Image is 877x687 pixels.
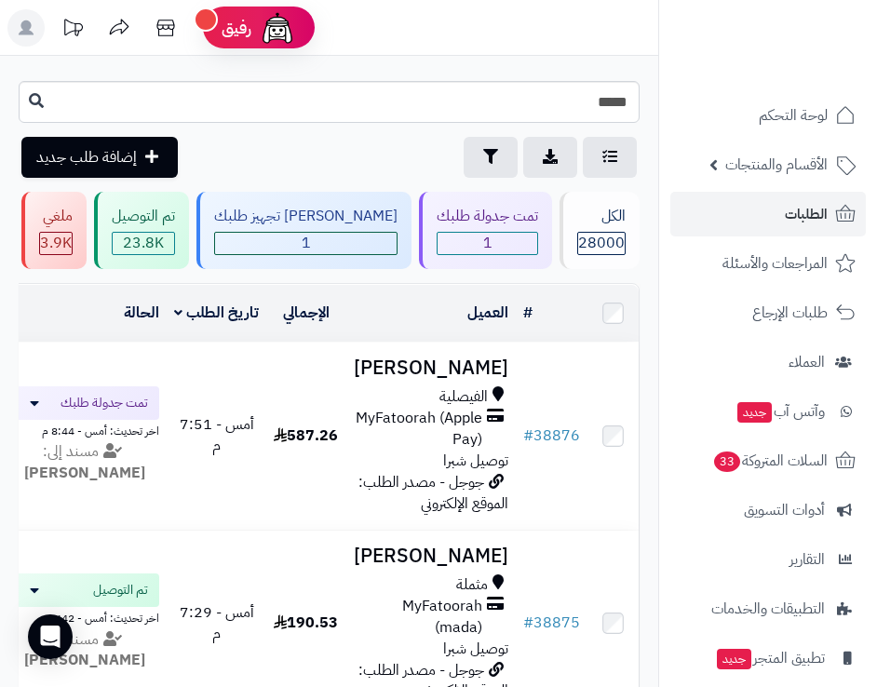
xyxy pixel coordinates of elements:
span: جديد [717,649,751,669]
span: تم التوصيل [93,581,148,599]
div: Open Intercom Messenger [28,614,73,659]
a: السلات المتروكة33 [670,438,866,483]
span: التقارير [789,546,825,572]
a: تمت جدولة طلبك 1 [415,192,556,269]
a: تطبيق المتجرجديد [670,636,866,680]
a: العميل [467,302,508,324]
span: أمس - 7:51 م [180,413,254,457]
span: مثملة [456,574,488,596]
a: المراجعات والأسئلة [670,241,866,286]
span: تطبيق المتجر [715,645,825,671]
a: إضافة طلب جديد [21,137,178,178]
a: [PERSON_NAME] تجهيز طلبك 1 [193,192,415,269]
a: تاريخ الطلب [174,302,259,324]
span: 587.26 [274,424,338,447]
a: التطبيقات والخدمات [670,586,866,631]
h3: [PERSON_NAME] [354,357,508,379]
div: اخر تحديث: أمس - 8:44 م [10,420,159,439]
span: جديد [737,402,772,423]
span: الطلبات [785,201,828,227]
img: ai-face.png [259,9,296,47]
img: logo-2.png [750,14,859,53]
a: الحالة [124,302,159,324]
span: 33 [714,451,740,472]
span: وآتس آب [735,398,825,424]
span: التطبيقات والخدمات [711,596,825,622]
span: 3.9K [40,233,72,254]
span: العملاء [789,349,825,375]
div: تمت جدولة طلبك [437,206,538,227]
a: #38875 [523,612,580,634]
a: تحديثات المنصة [49,9,96,51]
span: أمس - 7:29 م [180,601,254,645]
span: جوجل - مصدر الطلب: الموقع الإلكتروني [358,471,508,515]
a: تم التوصيل 23.8K [90,192,193,269]
a: الإجمالي [283,302,330,324]
a: أدوات التسويق [670,488,866,532]
h3: [PERSON_NAME] [354,546,508,567]
strong: [PERSON_NAME] [24,462,145,484]
span: أدوات التسويق [744,497,825,523]
span: MyFatoorah (mada) [354,596,482,639]
a: وآتس آبجديد [670,389,866,434]
span: 1 [438,233,537,254]
strong: [PERSON_NAME] [24,649,145,671]
span: 190.53 [274,612,338,634]
span: رفيق [222,17,251,39]
div: اخر تحديث: أمس - 9:42 م [10,607,159,626]
span: # [523,424,533,447]
div: تم التوصيل [112,206,175,227]
div: الكل [577,206,626,227]
div: 3855 [40,233,72,254]
a: لوحة التحكم [670,93,866,138]
span: طلبات الإرجاع [752,300,828,326]
span: 23.8K [113,233,174,254]
span: توصيل شبرا [443,450,508,472]
span: لوحة التحكم [759,102,828,128]
a: العملاء [670,340,866,384]
a: # [523,302,533,324]
span: توصيل شبرا [443,638,508,660]
a: طلبات الإرجاع [670,290,866,335]
span: إضافة طلب جديد [36,146,137,168]
a: الطلبات [670,192,866,236]
div: 23768 [113,233,174,254]
span: الفيصلية [439,386,488,408]
div: [PERSON_NAME] تجهيز طلبك [214,206,398,227]
span: السلات المتروكة [712,448,828,474]
a: الكل28000 [556,192,643,269]
a: #38876 [523,424,580,447]
span: الأقسام والمنتجات [725,152,828,178]
span: المراجعات والأسئلة [722,250,828,276]
span: # [523,612,533,634]
div: ملغي [39,206,73,227]
span: 1 [215,233,397,254]
span: تمت جدولة طلبك [61,394,148,412]
a: التقارير [670,537,866,582]
a: ملغي 3.9K [18,192,90,269]
span: 28000 [578,233,625,254]
span: MyFatoorah (Apple Pay) [354,408,482,451]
